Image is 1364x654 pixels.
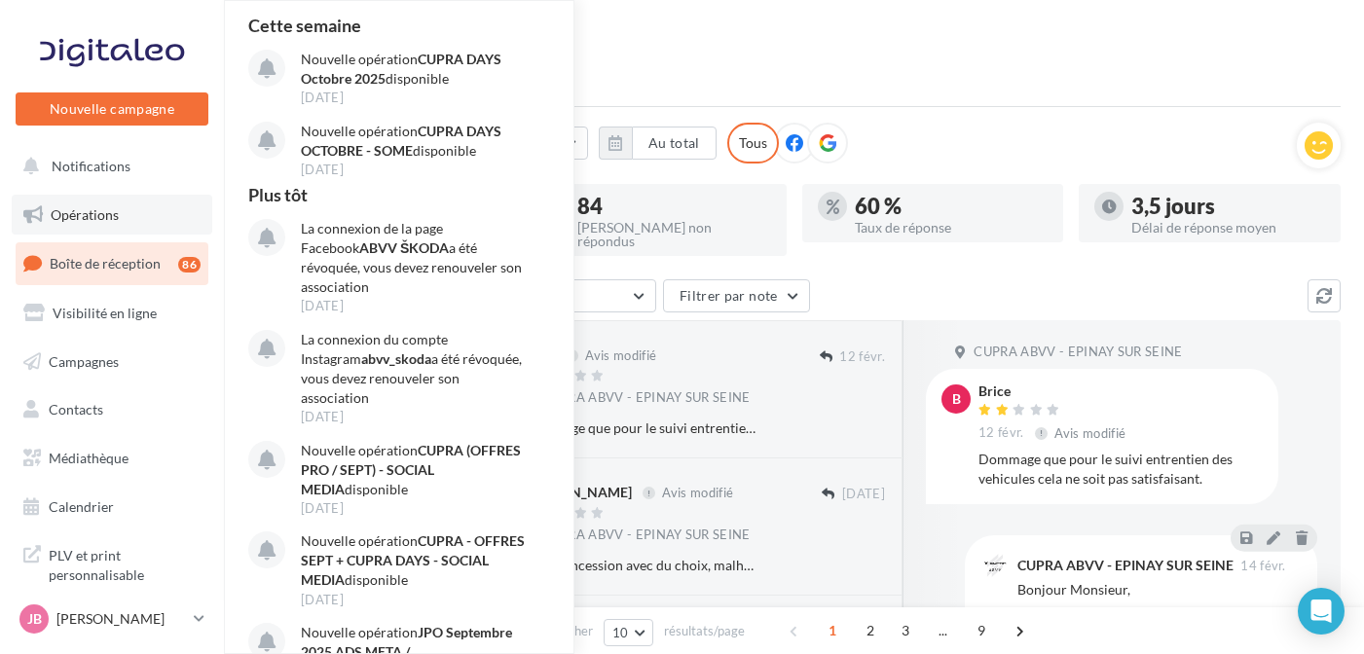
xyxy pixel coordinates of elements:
p: [PERSON_NAME] [56,609,186,629]
div: Taux de réponse [855,221,1049,235]
a: Campagnes [12,342,212,382]
span: Visibilité en ligne [53,305,157,321]
span: PLV et print personnalisable [49,542,201,584]
div: 86 [178,257,201,272]
span: 1 [817,615,848,646]
div: Tous [727,123,779,163]
span: Avis modifié [585,347,656,363]
div: 84 [577,196,771,217]
span: Opérations [51,206,119,223]
a: Médiathèque [12,438,212,479]
span: [DATE] [842,486,885,503]
span: Calendrier [49,498,114,515]
span: JB [27,609,42,629]
button: Au total [632,127,717,160]
button: Au total [599,127,717,160]
div: Dommage que pour le suivi entrentien des vehicules cela ne soit pas satisfaisant. [523,418,758,438]
a: Calendrier [12,487,212,527]
a: Visibilité en ligne [12,293,212,334]
div: 3,5 jours [1131,196,1325,217]
a: Opérations [12,195,212,236]
div: [PERSON_NAME] [523,483,632,502]
div: Open Intercom Messenger [1298,588,1345,635]
span: Avis modifié [1054,425,1125,441]
span: résultats/page [664,622,745,640]
a: PLV et print personnalisable [12,534,212,592]
span: Contacts [49,401,103,418]
span: B [952,389,961,409]
span: 9 [966,615,997,646]
div: Belle concession avec du choix, malheureusement les bornes de recharge pour véhicules électriques... [523,556,758,575]
button: 10 [604,619,653,646]
div: Délai de réponse moyen [1131,221,1325,235]
span: 12 févr. [978,424,1024,442]
div: Boîte de réception [247,31,1341,60]
span: 12 févr. [839,348,885,366]
a: JB [PERSON_NAME] [16,600,208,637]
span: ... [928,615,959,646]
span: CUPRA ABVV - EPINAY SUR SEINE [541,527,750,544]
button: Nouvelle campagne [16,92,208,126]
div: 60 % [855,196,1049,217]
span: 2 [855,615,886,646]
span: 3 [890,615,921,646]
span: Campagnes [49,352,119,369]
a: Contacts [12,389,212,430]
span: 10 [612,625,629,640]
button: Filtrer par note [663,279,810,312]
div: Dommage que pour le suivi entrentien des vehicules cela ne soit pas satisfaisant. [978,450,1263,489]
span: Boîte de réception [50,255,161,272]
span: CUPRA ABVV - EPINAY SUR SEINE [974,344,1182,361]
span: Médiathèque [49,450,129,466]
span: 14 févr. [1240,560,1286,572]
div: [PERSON_NAME] non répondus [577,221,771,248]
span: Notifications [52,158,130,174]
div: Brice [978,384,1129,398]
button: Notifications [12,146,204,187]
div: CUPRA ABVV - EPINAY SUR SEINE [1017,559,1234,572]
a: Boîte de réception86 [12,242,212,284]
span: Avis modifié [662,485,733,500]
span: CUPRA ABVV - EPINAY SUR SEINE [541,389,750,407]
